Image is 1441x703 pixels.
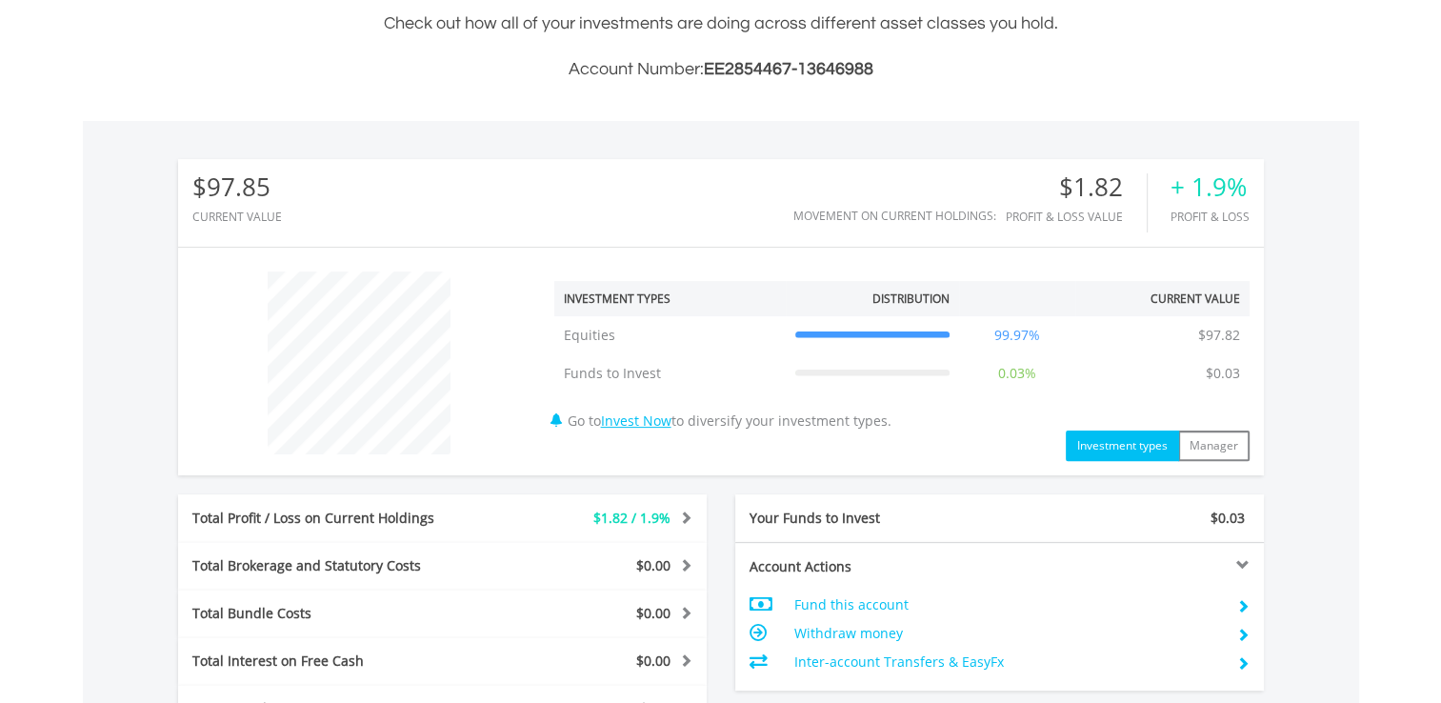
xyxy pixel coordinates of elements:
[636,556,670,574] span: $0.00
[793,619,1221,648] td: Withdraw money
[554,316,786,354] td: Equities
[601,412,671,430] a: Invest Now
[735,557,1000,576] div: Account Actions
[178,10,1264,83] div: Check out how all of your investments are doing across different asset classes you hold.
[1006,173,1147,201] div: $1.82
[959,354,1075,392] td: 0.03%
[793,648,1221,676] td: Inter-account Transfers & EasyFx
[554,354,786,392] td: Funds to Invest
[793,210,996,222] div: Movement on Current Holdings:
[554,281,786,316] th: Investment Types
[1178,431,1250,461] button: Manager
[192,173,282,201] div: $97.85
[872,291,950,307] div: Distribution
[1006,211,1147,223] div: Profit & Loss Value
[1066,431,1179,461] button: Investment types
[178,652,487,671] div: Total Interest on Free Cash
[178,556,487,575] div: Total Brokerage and Statutory Costs
[1171,211,1250,223] div: Profit & Loss
[593,509,670,527] span: $1.82 / 1.9%
[178,56,1264,83] h3: Account Number:
[540,262,1264,461] div: Go to to diversify your investment types.
[636,604,670,622] span: $0.00
[1196,354,1250,392] td: $0.03
[1075,281,1250,316] th: Current Value
[735,509,1000,528] div: Your Funds to Invest
[636,652,670,670] span: $0.00
[178,604,487,623] div: Total Bundle Costs
[192,211,282,223] div: CURRENT VALUE
[793,591,1221,619] td: Fund this account
[1171,173,1250,201] div: + 1.9%
[178,509,487,528] div: Total Profit / Loss on Current Holdings
[1211,509,1245,527] span: $0.03
[704,60,873,78] span: EE2854467-13646988
[959,316,1075,354] td: 99.97%
[1189,316,1250,354] td: $97.82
